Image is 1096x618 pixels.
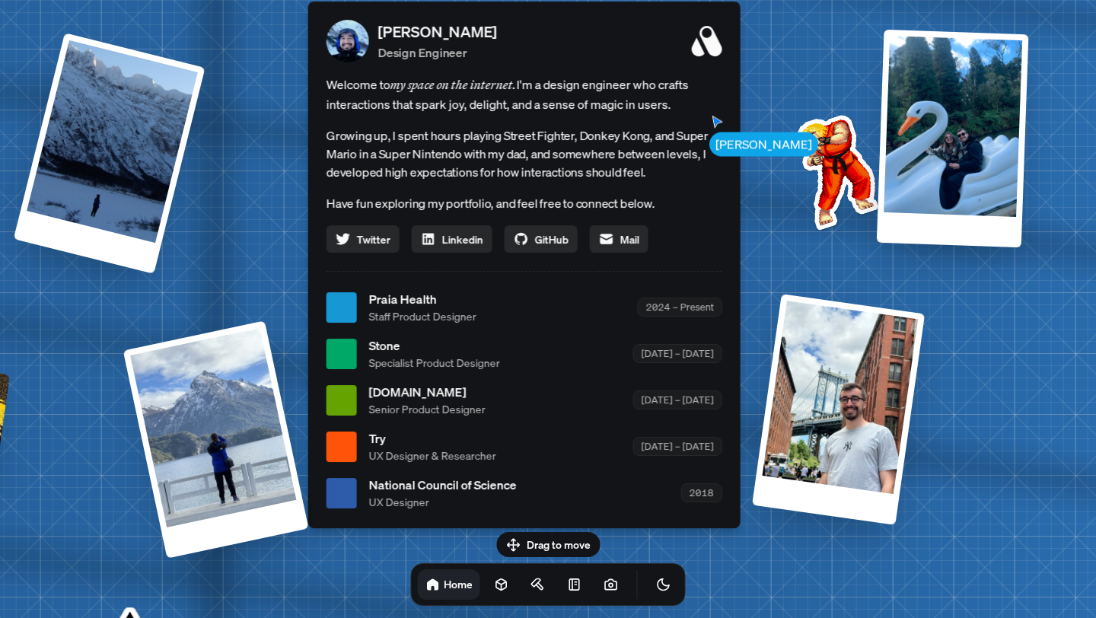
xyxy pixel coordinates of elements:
[369,336,500,355] span: Stone
[369,355,500,371] span: Specialist Product Designer
[633,437,722,456] div: [DATE] – [DATE]
[633,344,722,363] div: [DATE] – [DATE]
[369,476,517,494] span: National Council of Science
[369,448,496,463] span: UX Designer & Researcher
[620,231,639,247] span: Mail
[390,77,517,92] em: my space on the internet.
[369,429,496,448] span: Try
[369,383,486,401] span: [DOMAIN_NAME]
[369,494,517,510] span: UX Designer
[378,21,497,43] p: [PERSON_NAME]
[633,390,722,409] div: [DATE] – [DATE]
[327,225,400,253] a: Twitter
[444,577,473,591] h1: Home
[590,225,648,253] a: Mail
[535,231,569,247] span: GitHub
[327,20,369,62] img: Profile Picture
[412,225,492,253] a: Linkedin
[369,308,476,324] span: Staff Product Designer
[638,298,722,317] div: 2024 – Present
[505,225,578,253] a: GitHub
[648,569,679,600] button: Toggle Theme
[442,231,483,247] span: Linkedin
[418,569,480,600] a: Home
[369,290,476,308] span: Praia Health
[378,43,497,62] p: Design Engineer
[681,483,722,502] div: 2018
[327,193,722,213] p: Have fun exploring my portfolio, and feel free to connect below.
[327,126,722,181] p: Growing up, I spent hours playing Street Fighter, Donkey Kong, and Super Mario in a Super Nintend...
[369,401,486,417] span: Senior Product Designer
[357,231,390,247] span: Twitter
[758,92,912,246] img: Profile example
[327,75,722,114] span: Welcome to I'm a design engineer who crafts interactions that spark joy, delight, and a sense of ...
